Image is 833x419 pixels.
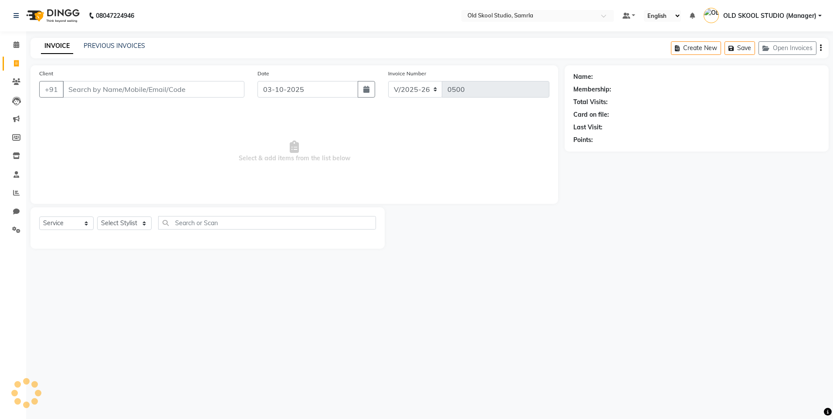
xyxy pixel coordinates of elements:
[39,81,64,98] button: +91
[704,8,719,23] img: OLD SKOOL STUDIO (Manager)
[257,70,269,78] label: Date
[573,85,611,94] div: Membership:
[671,41,721,55] button: Create New
[573,123,603,132] div: Last Visit:
[96,3,134,28] b: 08047224946
[41,38,73,54] a: INVOICE
[573,110,609,119] div: Card on file:
[573,72,593,81] div: Name:
[39,108,549,195] span: Select & add items from the list below
[22,3,82,28] img: logo
[573,135,593,145] div: Points:
[63,81,244,98] input: Search by Name/Mobile/Email/Code
[725,41,755,55] button: Save
[158,216,376,230] input: Search or Scan
[573,98,608,107] div: Total Visits:
[39,70,53,78] label: Client
[388,70,426,78] label: Invoice Number
[723,11,816,20] span: OLD SKOOL STUDIO (Manager)
[84,42,145,50] a: PREVIOUS INVOICES
[759,41,816,55] button: Open Invoices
